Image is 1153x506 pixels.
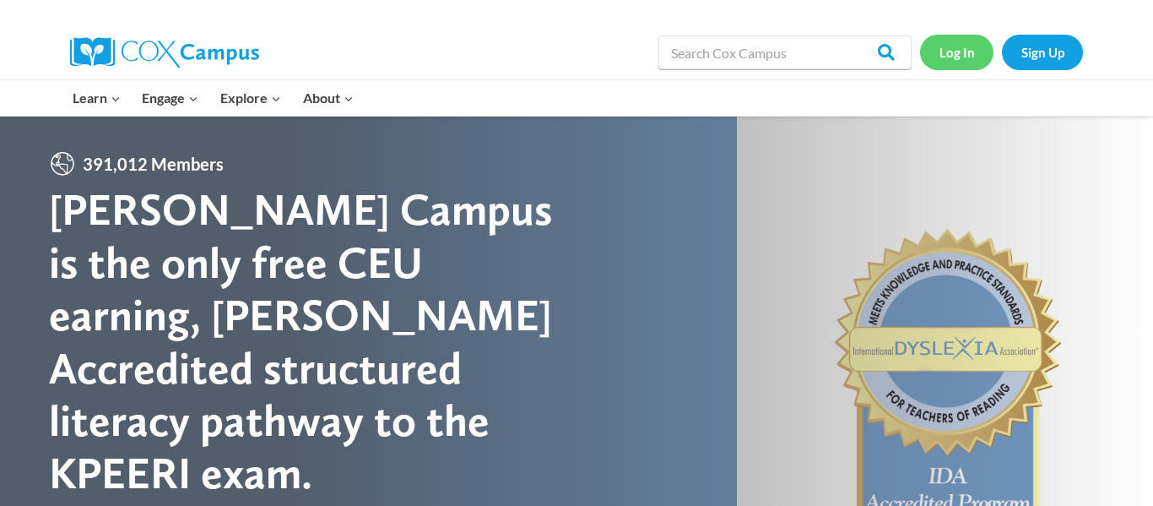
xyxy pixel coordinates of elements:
nav: Secondary Navigation [920,35,1083,69]
img: Cox Campus [70,37,259,68]
div: [PERSON_NAME] Campus is the only free CEU earning, [PERSON_NAME] Accredited structured literacy p... [49,183,576,499]
input: Search Cox Campus [658,35,912,69]
a: Log In [920,35,993,69]
button: Child menu of Explore [209,80,292,116]
button: Child menu of Learn [62,80,132,116]
button: Child menu of Engage [132,80,210,116]
span: 391,012 Members [76,150,230,177]
nav: Primary Navigation [62,80,364,116]
button: Child menu of About [292,80,365,116]
a: Sign Up [1002,35,1083,69]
